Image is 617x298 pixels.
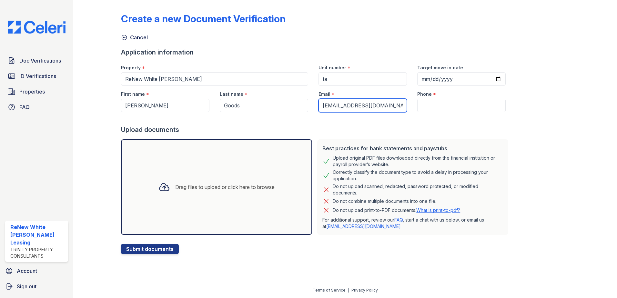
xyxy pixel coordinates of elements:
[416,207,460,213] a: What is print-to-pdf?
[121,91,145,97] label: First name
[326,223,401,229] a: [EMAIL_ADDRESS][DOMAIN_NAME]
[348,288,349,293] div: |
[19,88,45,95] span: Properties
[10,246,66,259] div: Trinity Property Consultants
[5,70,68,83] a: ID Verifications
[121,65,141,71] label: Property
[121,13,286,25] div: Create a new Document Verification
[121,125,511,134] div: Upload documents
[417,65,463,71] label: Target move in date
[333,155,503,168] div: Upload original PDF files downloaded directly from the financial institution or payroll provider’...
[17,283,36,290] span: Sign out
[5,85,68,98] a: Properties
[417,91,432,97] label: Phone
[10,223,66,246] div: ReNew White [PERSON_NAME] Leasing
[351,288,378,293] a: Privacy Policy
[333,207,460,214] p: Do not upload print-to-PDF documents.
[5,54,68,67] a: Doc Verifications
[175,183,275,191] div: Drag files to upload or click here to browse
[313,288,346,293] a: Terms of Service
[319,91,330,97] label: Email
[220,91,243,97] label: Last name
[5,101,68,114] a: FAQ
[394,217,403,223] a: FAQ
[333,197,436,205] div: Do not combine multiple documents into one file.
[322,144,503,152] div: Best practices for bank statements and paystubs
[3,280,71,293] a: Sign out
[3,21,71,34] img: CE_Logo_Blue-a8612792a0a2168367f1c8372b55b34899dd931a85d93a1a3d3e32e68fde9ad4.png
[17,267,37,275] span: Account
[19,72,56,80] span: ID Verifications
[333,183,503,196] div: Do not upload scanned, redacted, password protected, or modified documents.
[333,169,503,182] div: Correctly classify the document type to avoid a delay in processing your application.
[319,65,346,71] label: Unit number
[322,217,503,230] p: For additional support, review our , start a chat with us below, or email us at
[19,57,61,65] span: Doc Verifications
[121,34,148,41] a: Cancel
[121,48,511,57] div: Application information
[121,244,179,254] button: Submit documents
[19,103,30,111] span: FAQ
[3,264,71,277] a: Account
